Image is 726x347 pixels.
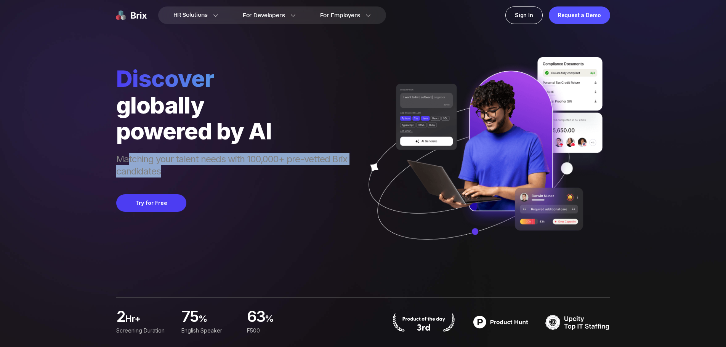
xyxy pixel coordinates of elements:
[116,310,125,325] span: 2
[247,326,303,335] div: F500
[116,194,186,212] button: Try for Free
[549,6,610,24] a: Request a Demo
[116,65,355,92] span: Discover
[173,9,208,21] span: HR Solutions
[116,92,355,118] div: globally
[199,313,238,328] span: %
[247,310,265,325] span: 63
[355,57,610,262] img: ai generate
[125,313,172,328] span: hr+
[320,11,360,19] span: For Employers
[181,310,199,325] span: 75
[265,313,303,328] span: %
[391,313,456,332] img: product hunt badge
[505,6,543,24] a: Sign In
[545,313,610,332] img: TOP IT STAFFING
[116,118,355,144] div: powered by AI
[468,313,533,332] img: product hunt badge
[243,11,285,19] span: For Developers
[116,153,355,179] span: Matching your talent needs with 100,000+ pre-vetted Brix candidates
[181,326,237,335] div: English Speaker
[116,326,172,335] div: Screening duration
